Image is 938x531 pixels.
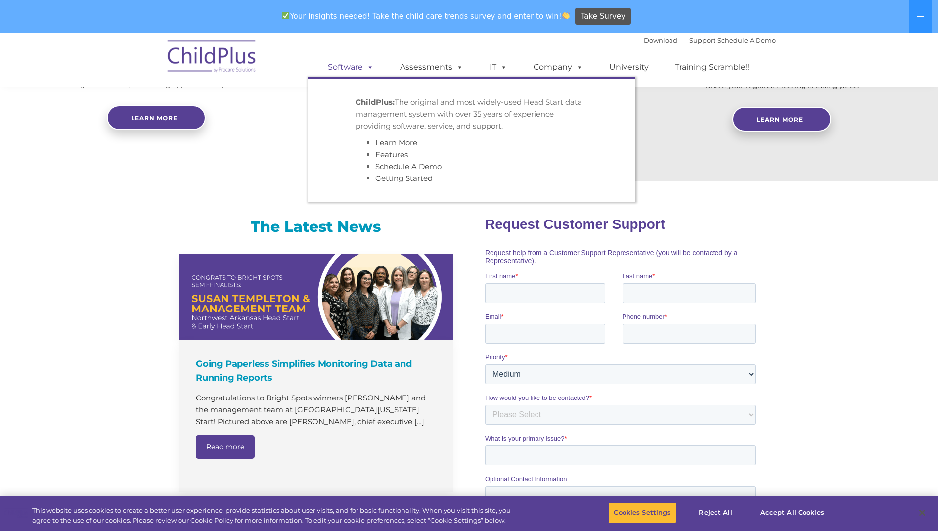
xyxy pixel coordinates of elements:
[32,506,516,525] div: This website uses cookies to create a better user experience, provide statistics about user visit...
[755,502,830,523] button: Accept All Cookies
[131,114,178,122] span: Learn more
[356,96,588,132] p: The original and most widely-used Head Start data management system with over 35 years of experie...
[282,12,289,19] img: ✅
[732,107,831,132] a: Learn More
[562,12,570,19] img: 👏
[911,502,933,524] button: Close
[689,36,715,44] a: Support
[608,502,676,523] button: Cookies Settings
[575,8,631,25] a: Take Survey
[356,97,395,107] strong: ChildPlus:
[375,138,417,147] a: Learn More
[644,36,776,44] font: |
[196,435,255,459] a: Read more
[278,6,574,26] span: Your insights needed! Take the child care trends survey and enter to win!
[480,57,517,77] a: IT
[717,36,776,44] a: Schedule A Demo
[179,217,453,237] h3: The Latest News
[665,57,759,77] a: Training Scramble!!
[685,502,747,523] button: Reject All
[375,174,433,183] a: Getting Started
[196,392,438,428] p: Congratulations to Bright Spots winners [PERSON_NAME] and the management team at [GEOGRAPHIC_DATA...
[581,8,625,25] span: Take Survey
[107,105,206,130] a: Learn more
[524,57,593,77] a: Company
[599,57,659,77] a: University
[644,36,677,44] a: Download
[163,33,262,83] img: ChildPlus by Procare Solutions
[757,116,803,123] span: Learn More
[318,57,384,77] a: Software
[375,150,408,159] a: Features
[390,57,473,77] a: Assessments
[375,162,442,171] a: Schedule A Demo
[196,357,438,385] h4: Going Paperless Simplifies Monitoring Data and Running Reports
